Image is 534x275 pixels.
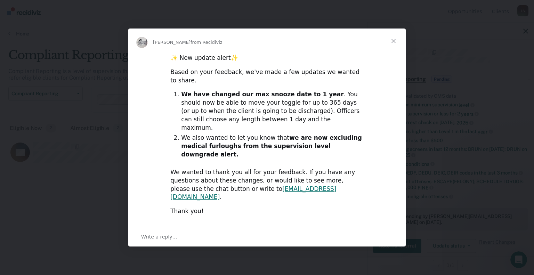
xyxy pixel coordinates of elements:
b: We have changed our max snooze date to 1 year [181,91,343,98]
b: we are now excluding medical furloughs from the supervision level downgrade alert. [181,134,362,158]
li: . You should now be able to move your toggle for up to 365 days (or up to when the client is goin... [181,90,364,132]
span: [PERSON_NAME] [153,40,191,45]
span: from Recidiviz [191,40,222,45]
div: We wanted to thank you all for your feedback. If you have any questions about these changes, or w... [170,168,364,201]
div: Open conversation and reply [128,227,406,246]
span: Write a reply… [141,232,177,241]
div: ✨ New update alert✨ [170,54,364,62]
span: Close [381,29,406,54]
li: We also wanted to let you know that [181,134,364,159]
div: Based on your feedback, we've made a few updates we wanted to share. [170,68,364,85]
img: Profile image for Kim [136,37,147,48]
div: Thank you! [170,207,364,216]
a: [EMAIL_ADDRESS][DOMAIN_NAME] [170,185,336,201]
